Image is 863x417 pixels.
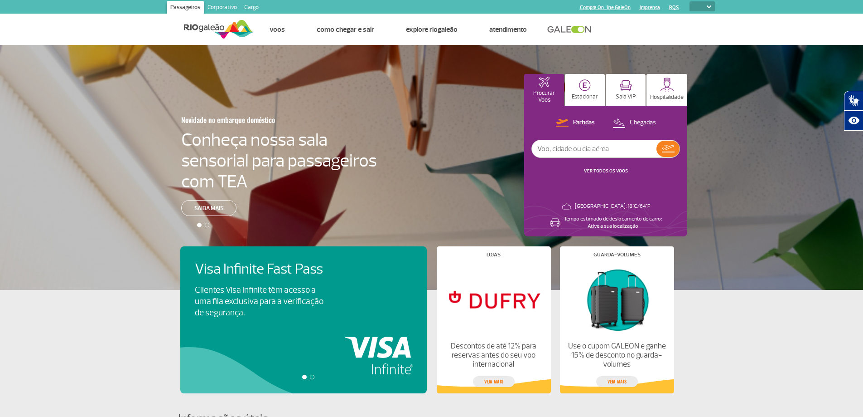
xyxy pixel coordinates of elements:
[553,117,598,129] button: Partidas
[580,5,631,10] a: Compra On-line GaleOn
[564,216,662,230] p: Tempo estimado de deslocamento de carro: Ative a sua localização
[567,265,666,334] img: Guarda-volumes
[610,117,659,129] button: Chegadas
[167,1,204,15] a: Passageiros
[181,200,236,216] a: Saiba mais
[181,129,377,192] h4: Conheça nossa sala sensorial para passageiros com TEA
[596,376,638,387] a: veja mais
[572,93,598,100] p: Estacionar
[567,342,666,369] p: Use o cupom GALEON e ganhe 15% de desconto no guarda-volumes
[532,140,656,157] input: Voo, cidade ou cia aérea
[539,77,550,88] img: airplaneHomeActive.svg
[844,111,863,131] button: Abrir recursos assistivos.
[844,91,863,111] button: Abrir tradutor de língua de sinais.
[669,5,679,10] a: RQS
[524,74,564,106] button: Procurar Voos
[581,167,631,175] button: VER TODOS OS VOOS
[487,252,501,257] h4: Lojas
[270,25,285,34] a: Voos
[489,25,527,34] a: Atendimento
[565,74,605,106] button: Estacionar
[660,78,674,92] img: hospitality.svg
[640,5,660,10] a: Imprensa
[620,80,632,91] img: vipRoom.svg
[241,1,262,15] a: Cargo
[606,74,646,106] button: Sala VIP
[406,25,458,34] a: Explore RIOgaleão
[630,118,656,127] p: Chegadas
[593,252,641,257] h4: Guarda-volumes
[844,91,863,131] div: Plugin de acessibilidade da Hand Talk.
[616,93,636,100] p: Sala VIP
[204,1,241,15] a: Corporativo
[584,168,628,174] a: VER TODOS OS VOOS
[575,203,650,210] p: [GEOGRAPHIC_DATA]: 18°C/64°F
[573,118,595,127] p: Partidas
[317,25,374,34] a: Como chegar e sair
[444,342,543,369] p: Descontos de até 12% para reservas antes do seu voo internacional
[650,94,684,101] p: Hospitalidade
[473,376,515,387] a: veja mais
[195,285,323,319] p: Clientes Visa Infinite têm acesso a uma fila exclusiva para a verificação de segurança.
[529,90,559,103] p: Procurar Voos
[195,261,412,319] a: Visa Infinite Fast PassClientes Visa Infinite têm acesso a uma fila exclusiva para a verificação ...
[195,261,339,278] h4: Visa Infinite Fast Pass
[181,110,333,129] h3: Novidade no embarque doméstico
[444,265,543,334] img: Lojas
[579,79,591,91] img: carParkingHome.svg
[646,74,687,106] button: Hospitalidade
